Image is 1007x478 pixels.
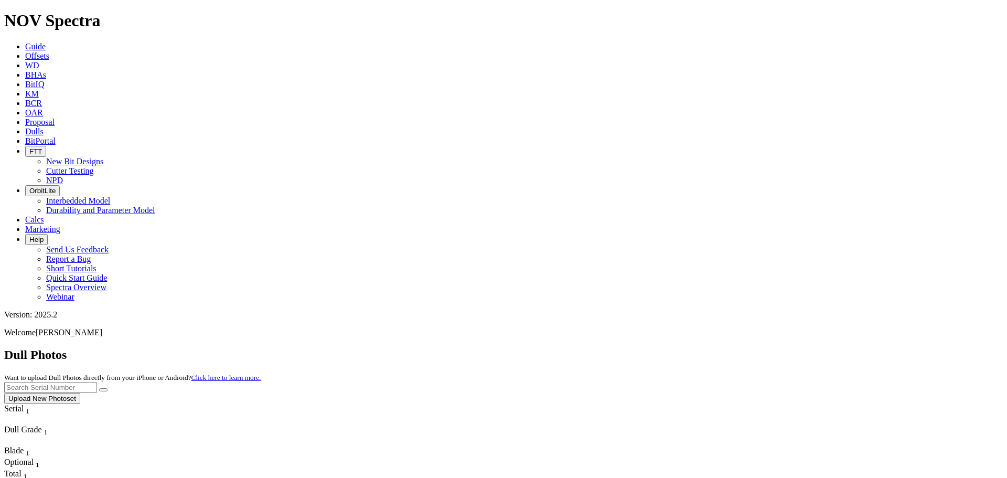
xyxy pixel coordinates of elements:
a: BitIQ [25,80,44,89]
sub: 1 [36,461,39,469]
a: KM [25,89,39,98]
a: Calcs [25,215,44,224]
a: Report a Bug [46,254,91,263]
button: Help [25,234,48,245]
span: Blade [4,446,24,455]
div: Version: 2025.2 [4,310,1003,320]
sub: 1 [26,449,29,457]
a: OAR [25,108,43,117]
div: Serial Sort None [4,404,49,416]
span: Sort None [36,458,39,466]
small: Want to upload Dull Photos directly from your iPhone or Android? [4,374,261,381]
a: WD [25,61,39,70]
span: Serial [4,404,24,413]
a: Marketing [25,225,60,233]
a: Durability and Parameter Model [46,206,155,215]
span: Sort None [26,446,29,455]
p: Welcome [4,328,1003,337]
span: Total [4,469,22,478]
span: [PERSON_NAME] [36,328,102,337]
div: Column Menu [4,416,49,425]
a: Offsets [25,51,49,60]
div: Sort None [4,404,49,425]
span: OrbitLite [29,187,56,195]
div: Column Menu [4,437,78,446]
span: Sort None [24,469,27,478]
a: NPD [46,176,63,185]
span: Sort None [44,425,48,434]
a: Guide [25,42,46,51]
span: Sort None [26,404,29,413]
a: Click here to learn more. [191,374,261,381]
a: Dulls [25,127,44,136]
div: Sort None [4,425,78,446]
div: Sort None [4,458,41,469]
a: BHAs [25,70,46,79]
a: Webinar [46,292,74,301]
span: FTT [29,147,42,155]
button: FTT [25,146,46,157]
span: Dull Grade [4,425,42,434]
a: Interbedded Model [46,196,110,205]
button: Upload New Photoset [4,393,80,404]
h2: Dull Photos [4,348,1003,362]
a: Send Us Feedback [46,245,109,254]
div: Optional Sort None [4,458,41,469]
a: Cutter Testing [46,166,94,175]
h1: NOV Spectra [4,11,1003,30]
button: OrbitLite [25,185,60,196]
a: Proposal [25,118,55,126]
a: Short Tutorials [46,264,97,273]
div: Sort None [4,446,41,458]
a: BitPortal [25,136,56,145]
sub: 1 [26,407,29,415]
span: Optional [4,458,34,466]
span: Help [29,236,44,243]
input: Search Serial Number [4,382,97,393]
div: Dull Grade Sort None [4,425,78,437]
a: Spectra Overview [46,283,106,292]
sub: 1 [44,428,48,436]
a: Quick Start Guide [46,273,107,282]
a: BCR [25,99,42,108]
div: Blade Sort None [4,446,41,458]
a: New Bit Designs [46,157,103,166]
